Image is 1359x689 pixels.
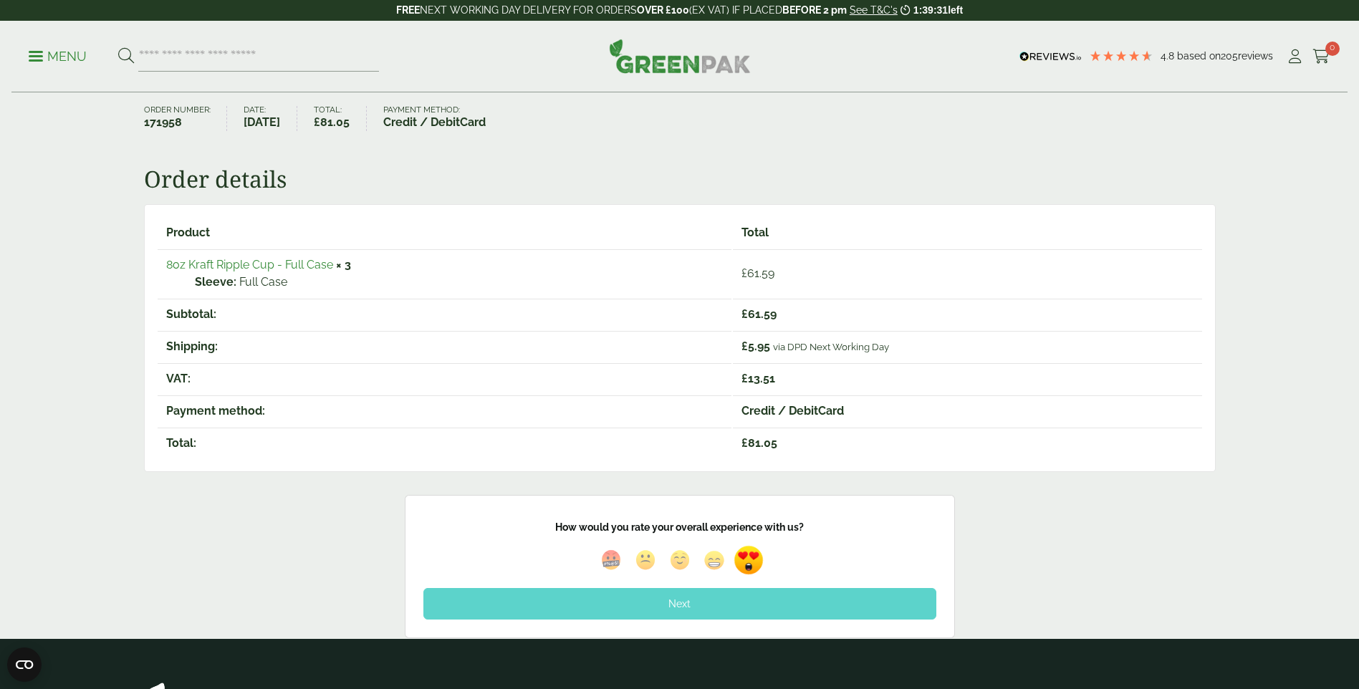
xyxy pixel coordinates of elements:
span: £ [741,339,748,353]
th: Total [733,218,1201,248]
td: Credit / DebitCard [733,395,1201,426]
bdi: 61.59 [741,266,774,280]
span: £ [314,115,320,129]
li: Order number: [144,106,228,131]
img: GreenPak Supplies [609,39,751,73]
small: via DPD Next Working Day [773,341,889,352]
p: Menu [29,48,87,65]
th: Shipping: [158,331,732,362]
a: 0 [1312,46,1330,67]
span: left [948,4,963,16]
img: emoji [666,546,693,574]
span: £ [741,436,748,450]
strong: × 3 [336,258,351,271]
span: 4.8 [1161,50,1177,62]
img: emoji [632,546,659,574]
a: See T&C's [850,4,898,16]
a: 8oz Kraft Ripple Cup - Full Case [166,258,333,271]
img: emoji [701,546,728,574]
div: 4.79 Stars [1089,49,1153,62]
i: Cart [1312,49,1330,64]
strong: OVER £100 [637,4,689,16]
strong: Credit / DebitCard [383,114,486,131]
span: 205 [1221,50,1238,62]
h2: Order details [144,165,1216,193]
img: REVIEWS.io [1019,52,1082,62]
li: Total: [314,106,367,131]
span: £ [741,307,748,321]
strong: BEFORE 2 pm [782,4,847,16]
img: emoji [597,546,625,574]
strong: 171958 [144,114,211,131]
a: Menu [29,48,87,62]
strong: Sleeve: [195,274,236,291]
span: 13.51 [741,372,775,385]
th: VAT: [158,363,732,394]
div: Next [423,588,936,620]
strong: FREE [396,4,420,16]
th: Subtotal: [158,299,732,329]
strong: [DATE] [244,114,280,131]
img: emoji [728,540,769,581]
span: 61.59 [741,307,777,321]
i: My Account [1286,49,1304,64]
li: Payment method: [383,106,502,131]
p: Full Case [195,274,724,291]
span: 0 [1325,42,1340,56]
span: 81.05 [741,436,777,450]
button: Open CMP widget [7,647,42,682]
span: 1:39:31 [913,4,948,16]
span: £ [741,372,748,385]
bdi: 81.05 [314,115,350,129]
span: Based on [1177,50,1221,62]
span: £ [741,266,747,280]
li: Date: [244,106,297,131]
span: 5.95 [741,339,770,353]
th: Total: [158,428,732,458]
th: Product [158,218,732,248]
th: Payment method: [158,395,732,426]
span: reviews [1238,50,1273,62]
